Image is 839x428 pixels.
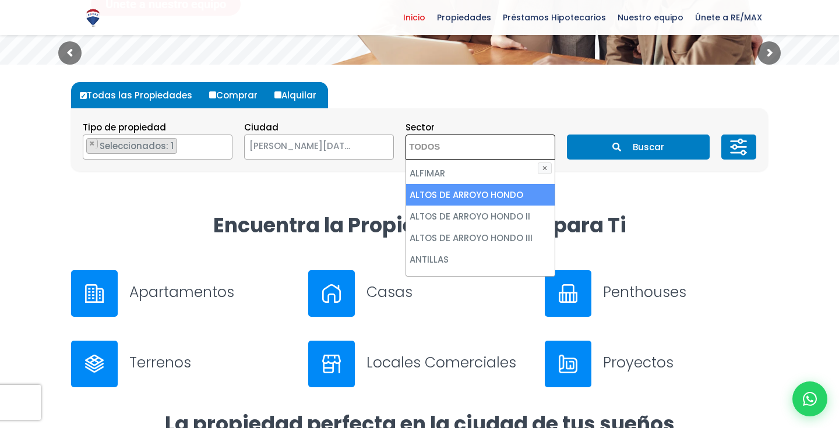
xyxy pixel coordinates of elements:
strong: Encuentra la Propiedad Perfecta para Ti [213,211,626,239]
a: Casas [308,270,531,317]
li: ALTOS DE ARROYO HONDO III [406,227,555,249]
a: Locales Comerciales [308,341,531,387]
span: SANTO DOMINGO DE GUZMÁN [245,138,364,154]
span: Propiedades [431,9,497,26]
span: Nuestro equipo [612,9,689,26]
span: × [376,142,382,153]
button: Buscar [567,135,709,160]
label: Todas las Propiedades [77,82,204,108]
button: ✕ [538,162,552,174]
span: Sector [406,121,435,133]
span: × [89,139,95,149]
h3: Casas [366,282,531,302]
li: ALTOS DE ARROYO HONDO II [406,206,555,227]
textarea: Search [406,135,519,160]
a: Apartamentos [71,270,294,317]
span: SANTO DOMINGO DE GUZMÁN [244,135,394,160]
li: ARROYO HONDO [406,270,555,292]
input: Todas las Propiedades [80,92,87,99]
label: Alquilar [272,82,328,108]
li: ANTILLAS [406,249,555,270]
span: Seleccionados: 1 [98,140,177,152]
span: Únete a RE/MAX [689,9,768,26]
span: Ciudad [244,121,279,133]
img: Logo de REMAX [83,8,103,28]
h3: Terrenos [129,352,294,373]
h3: Locales Comerciales [366,352,531,373]
a: Penthouses [545,270,768,317]
span: Préstamos Hipotecarios [497,9,612,26]
li: ALFIMAR [406,162,555,184]
input: Comprar [209,91,216,98]
h3: Penthouses [603,282,768,302]
textarea: Search [83,135,90,160]
li: PENTHOUSE [86,138,177,154]
li: ALTOS DE ARROYO HONDO [406,184,555,206]
span: × [220,139,225,149]
a: Terrenos [71,341,294,387]
label: Comprar [206,82,269,108]
input: Alquilar [274,91,281,98]
button: Remove all items [219,138,226,150]
button: Remove all items [364,138,382,157]
span: Tipo de propiedad [83,121,166,133]
h3: Apartamentos [129,282,294,302]
span: Inicio [397,9,431,26]
h3: Proyectos [603,352,768,373]
button: Remove item [87,139,98,149]
a: Proyectos [545,341,768,387]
